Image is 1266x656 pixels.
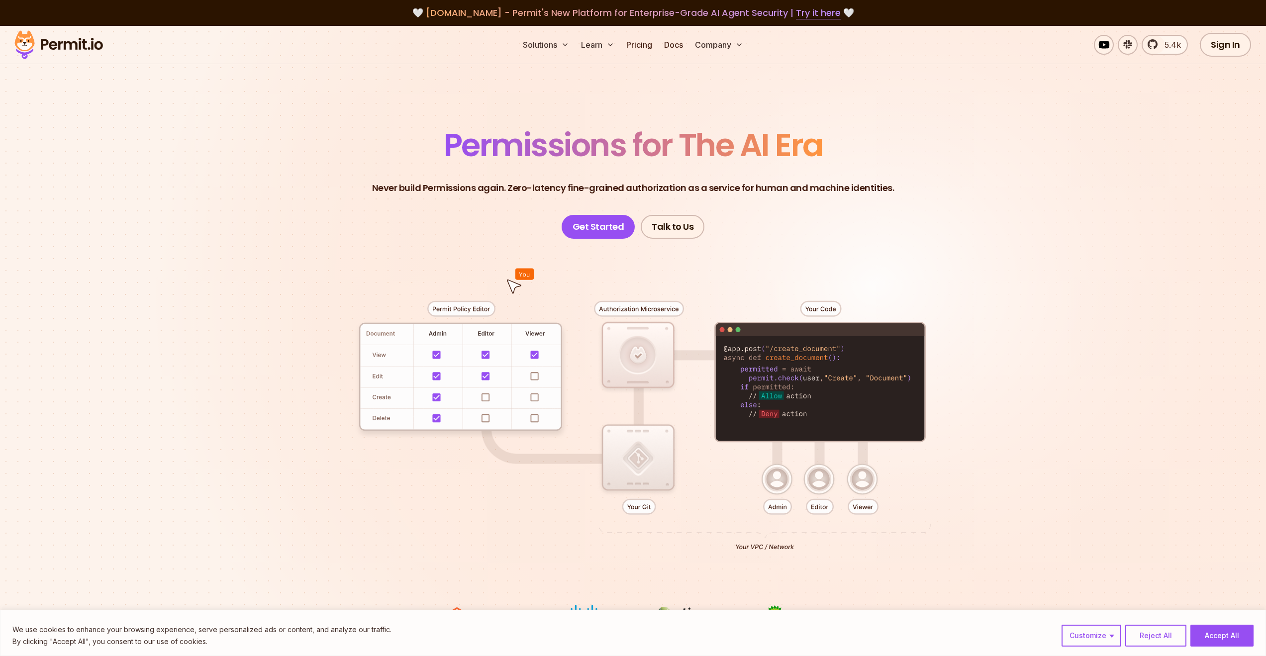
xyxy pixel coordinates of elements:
span: Permissions for The AI Era [444,123,823,167]
button: Learn [577,35,618,55]
button: Accept All [1190,625,1254,647]
a: Pricing [622,35,656,55]
button: Reject All [1125,625,1186,647]
p: Never build Permissions again. Zero-latency fine-grained authorization as a service for human and... [372,181,894,195]
a: 5.4k [1142,35,1188,55]
img: tesla [350,605,424,624]
img: Honeycomb [448,605,523,624]
button: Customize [1062,625,1121,647]
a: Talk to Us [641,215,704,239]
img: Permit logo [10,28,107,62]
img: Cisco [547,605,621,624]
span: [DOMAIN_NAME] - Permit's New Platform for Enterprise-Grade AI Agent Security | [426,6,841,19]
a: Try it here [796,6,841,19]
a: Sign In [1200,33,1251,57]
img: Rhapsody Health [842,605,917,624]
a: Docs [660,35,687,55]
p: We use cookies to enhance your browsing experience, serve personalized ads or content, and analyz... [12,624,391,636]
div: 🤍 🤍 [24,6,1242,20]
a: Get Started [562,215,635,239]
span: 5.4k [1159,39,1181,51]
img: bp [744,605,818,626]
p: By clicking "Accept All", you consent to our use of cookies. [12,636,391,648]
img: Stigg [645,605,720,624]
button: Company [691,35,747,55]
button: Solutions [519,35,573,55]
